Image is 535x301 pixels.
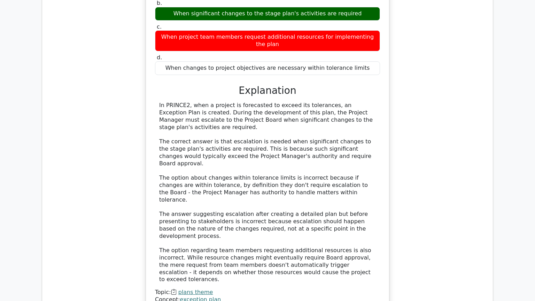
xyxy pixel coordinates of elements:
[157,23,162,30] span: c.
[155,289,380,296] div: Topic:
[159,85,376,97] h3: Explanation
[159,102,376,283] div: In PRINCE2, when a project is forecasted to exceed its tolerances, an Exception Plan is created. ...
[178,289,213,295] a: plans theme
[155,7,380,21] div: When significant changes to the stage plan's activities are required
[155,30,380,51] div: When project team members request additional resources for implementing the plan
[155,61,380,75] div: When changes to project objectives are necessary within tolerance limits
[157,54,162,61] span: d.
